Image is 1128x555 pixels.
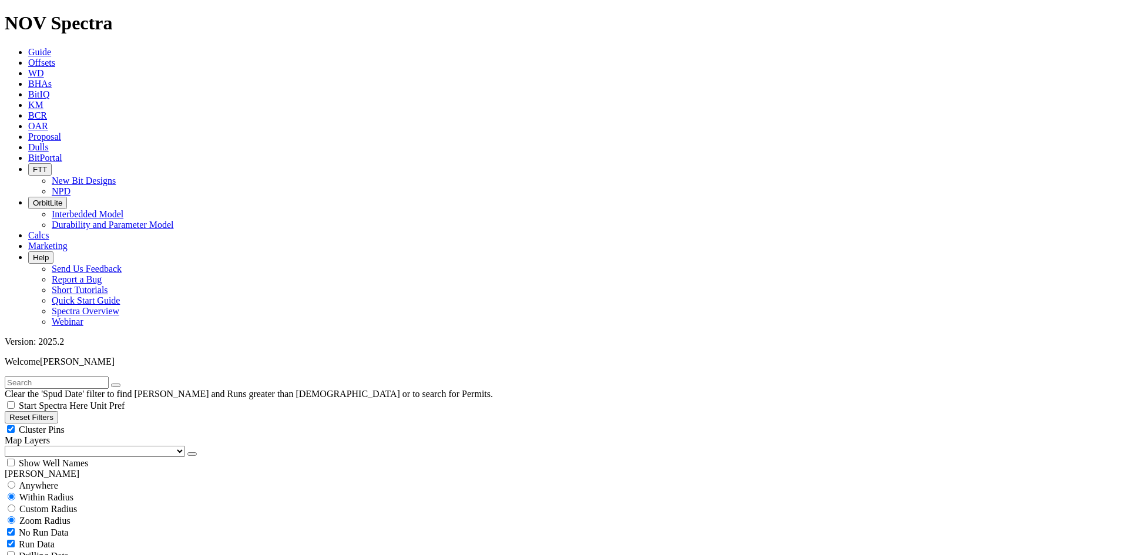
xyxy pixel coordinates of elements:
[52,209,123,219] a: Interbedded Model
[5,337,1123,347] div: Version: 2025.2
[19,458,88,468] span: Show Well Names
[28,142,49,152] a: Dulls
[5,411,58,423] button: Reset Filters
[5,356,1123,367] p: Welcome
[19,539,55,549] span: Run Data
[52,176,116,186] a: New Bit Designs
[90,401,125,411] span: Unit Pref
[19,492,73,502] span: Within Radius
[52,285,108,295] a: Short Tutorials
[52,295,120,305] a: Quick Start Guide
[28,121,48,131] a: OAR
[19,480,58,490] span: Anywhere
[28,68,44,78] a: WD
[28,132,61,142] a: Proposal
[28,100,43,110] a: KM
[19,516,70,526] span: Zoom Radius
[40,356,115,366] span: [PERSON_NAME]
[28,163,52,176] button: FTT
[19,527,68,537] span: No Run Data
[28,79,52,89] a: BHAs
[5,389,493,399] span: Clear the 'Spud Date' filter to find [PERSON_NAME] and Runs greater than [DEMOGRAPHIC_DATA] or to...
[52,317,83,327] a: Webinar
[52,306,119,316] a: Spectra Overview
[5,469,1123,479] div: [PERSON_NAME]
[5,376,109,389] input: Search
[52,264,122,274] a: Send Us Feedback
[28,153,62,163] a: BitPortal
[33,199,62,207] span: OrbitLite
[52,220,174,230] a: Durability and Parameter Model
[28,251,53,264] button: Help
[5,435,50,445] span: Map Layers
[28,89,49,99] a: BitIQ
[28,110,47,120] a: BCR
[33,253,49,262] span: Help
[7,401,15,409] input: Start Spectra Here
[33,165,47,174] span: FTT
[28,197,67,209] button: OrbitLite
[28,241,68,251] a: Marketing
[5,12,1123,34] h1: NOV Spectra
[52,186,70,196] a: NPD
[28,230,49,240] a: Calcs
[19,504,77,514] span: Custom Radius
[52,274,102,284] a: Report a Bug
[19,401,88,411] span: Start Spectra Here
[28,47,51,57] a: Guide
[28,58,55,68] a: Offsets
[19,425,65,435] span: Cluster Pins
